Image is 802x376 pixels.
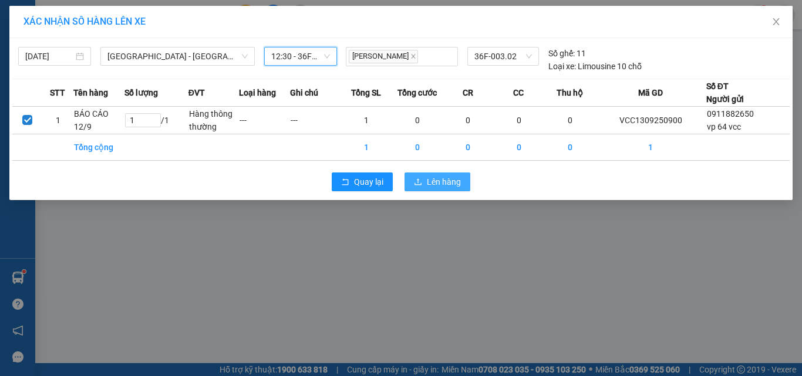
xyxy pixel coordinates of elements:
[427,175,461,188] span: Lên hàng
[494,134,545,161] td: 0
[392,134,443,161] td: 0
[239,86,276,99] span: Loại hàng
[760,6,793,39] button: Close
[188,107,240,134] td: Hàng thông thường
[351,86,381,99] span: Tổng SL
[397,86,437,99] span: Tổng cước
[290,107,341,134] td: ---
[290,86,318,99] span: Ghi chú
[124,86,158,99] span: Số lượng
[410,53,416,59] span: close
[392,107,443,134] td: 0
[544,134,595,161] td: 0
[595,134,706,161] td: 1
[25,50,73,63] input: 13/09/2025
[544,107,595,134] td: 0
[548,47,586,60] div: 11
[332,172,393,191] button: rollbackQuay lại
[443,107,494,134] td: 0
[595,107,706,134] td: VCC1309250900
[548,60,576,73] span: Loại xe:
[341,134,392,161] td: 1
[706,80,744,106] div: Số ĐT Người gửi
[354,175,383,188] span: Quay lại
[548,60,642,73] div: Limousine 10 chỗ
[107,62,134,71] span: Website
[474,48,532,65] span: 36F-003.02
[120,49,197,58] strong: Hotline : 0889 23 23 23
[638,86,663,99] span: Mã GD
[239,107,290,134] td: ---
[124,107,188,134] td: / 1
[405,172,470,191] button: uploadLên hàng
[707,109,754,118] span: 0911882650
[414,178,422,187] span: upload
[707,122,741,131] span: vp 64 vcc
[494,107,545,134] td: 0
[107,60,211,72] strong: : [DOMAIN_NAME]
[341,178,349,187] span: rollback
[79,20,238,32] strong: CÔNG TY TNHH VĨNH QUANG
[111,35,206,47] strong: PHIẾU GỬI HÀNG
[271,48,330,65] span: 12:30 - 36F-003.02
[771,17,781,26] span: close
[107,48,248,65] span: Hà Nội - Thanh Hóa
[73,86,108,99] span: Tên hàng
[241,53,248,60] span: down
[463,86,473,99] span: CR
[10,18,65,73] img: logo
[349,50,418,63] span: [PERSON_NAME]
[50,86,65,99] span: STT
[443,134,494,161] td: 0
[548,47,575,60] span: Số ghế:
[23,16,146,27] span: XÁC NHẬN SỐ HÀNG LÊN XE
[557,86,583,99] span: Thu hộ
[513,86,524,99] span: CC
[188,86,205,99] span: ĐVT
[43,107,73,134] td: 1
[73,107,124,134] td: BÁO CÁO 12/9
[73,134,124,161] td: Tổng cộng
[341,107,392,134] td: 1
